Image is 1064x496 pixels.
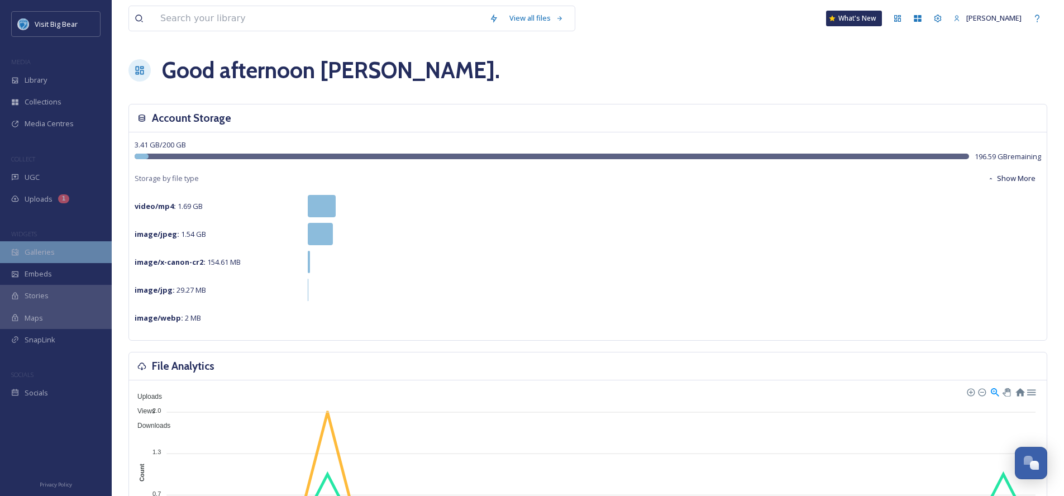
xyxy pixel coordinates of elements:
[1015,447,1047,479] button: Open Chat
[25,75,47,85] span: Library
[1026,387,1036,396] div: Menu
[826,11,882,26] a: What's New
[155,6,484,31] input: Search your library
[25,118,74,129] span: Media Centres
[135,229,179,239] strong: image/jpeg :
[135,285,206,295] span: 29.27 MB
[139,464,145,481] text: Count
[152,358,214,374] h3: File Analytics
[135,257,206,267] strong: image/x-canon-cr2 :
[152,407,161,414] tspan: 2.0
[948,7,1027,29] a: [PERSON_NAME]
[162,54,500,87] h1: Good afternoon [PERSON_NAME] .
[11,155,35,163] span: COLLECT
[25,388,48,398] span: Socials
[1003,388,1009,395] div: Panning
[35,19,78,29] span: Visit Big Bear
[135,229,206,239] span: 1.54 GB
[40,481,72,488] span: Privacy Policy
[129,407,155,415] span: Views
[11,230,37,238] span: WIDGETS
[135,173,199,184] span: Storage by file type
[11,58,31,66] span: MEDIA
[25,97,61,107] span: Collections
[25,269,52,279] span: Embeds
[1015,387,1024,396] div: Reset Zoom
[982,168,1041,189] button: Show More
[504,7,569,29] a: View all files
[135,257,241,267] span: 154.61 MB
[25,247,55,257] span: Galleries
[135,201,203,211] span: 1.69 GB
[152,110,231,126] h3: Account Storage
[135,201,176,211] strong: video/mp4 :
[977,388,985,395] div: Zoom Out
[25,194,53,204] span: Uploads
[58,194,69,203] div: 1
[129,393,162,400] span: Uploads
[11,370,34,379] span: SOCIALS
[135,313,201,323] span: 2 MB
[135,285,175,295] strong: image/jpg :
[135,313,183,323] strong: image/webp :
[40,477,72,490] a: Privacy Policy
[966,388,974,395] div: Zoom In
[25,335,55,345] span: SnapLink
[18,18,29,30] img: MemLogo_VBB_Primary_LOGO%20Badge%20%281%29%20%28Converted%29.png
[966,13,1022,23] span: [PERSON_NAME]
[25,290,49,301] span: Stories
[990,387,999,396] div: Selection Zoom
[152,449,161,455] tspan: 1.3
[25,313,43,323] span: Maps
[25,172,40,183] span: UGC
[135,140,186,150] span: 3.41 GB / 200 GB
[975,151,1041,162] span: 196.59 GB remaining
[129,422,170,430] span: Downloads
